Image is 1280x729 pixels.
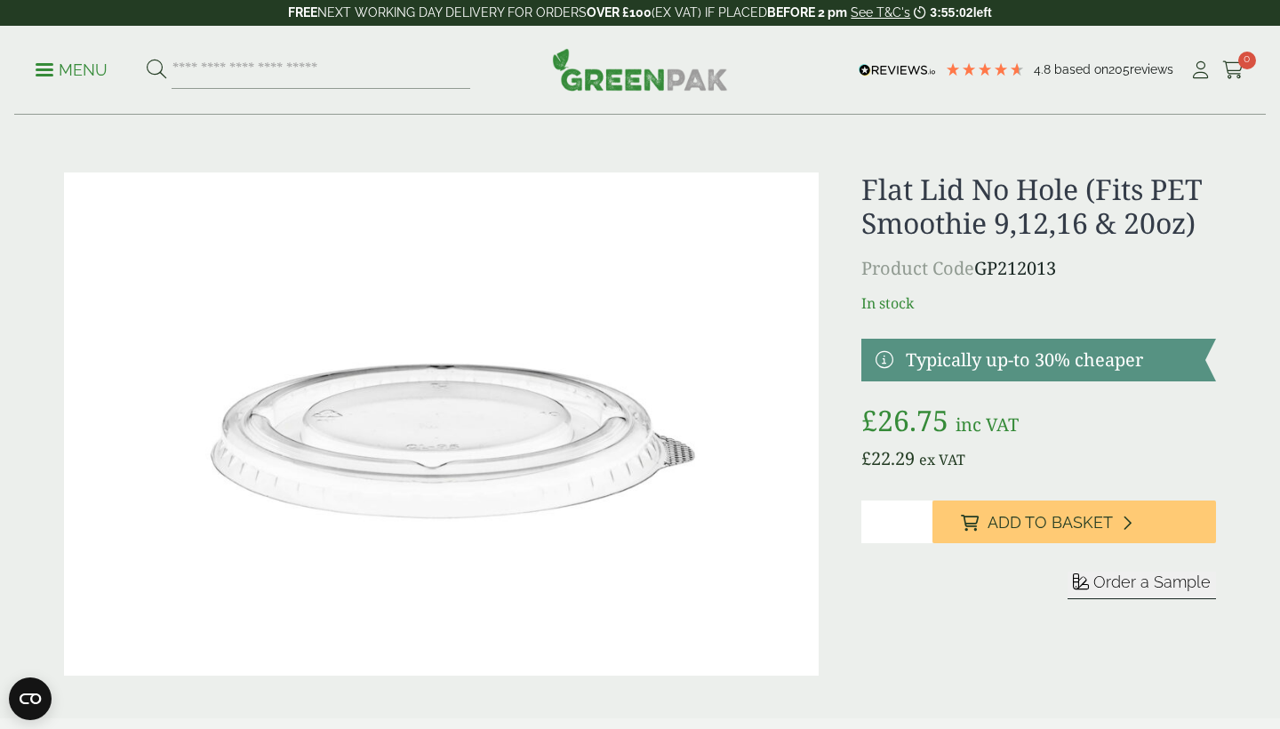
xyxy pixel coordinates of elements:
[1093,573,1211,591] span: Order a Sample
[288,5,317,20] strong: FREE
[64,172,819,676] img: Flat Lid With Tab (Fits PET Smoothie 9,12,16 & 20oz) 0
[861,292,1216,314] p: In stock
[861,446,871,470] span: £
[861,446,915,470] bdi: 22.29
[919,450,965,469] span: ex VAT
[932,501,1216,543] button: Add to Basket
[956,413,1019,437] span: inc VAT
[988,513,1113,533] span: Add to Basket
[973,5,992,20] span: left
[859,64,936,76] img: REVIEWS.io
[1108,62,1130,76] span: 205
[861,172,1216,241] h1: Flat Lid No Hole (Fits PET Smoothie 9,12,16 & 20oz)
[1068,572,1216,599] button: Order a Sample
[861,255,1216,282] p: GP212013
[552,48,728,91] img: GreenPak Supplies
[861,256,974,280] span: Product Code
[1189,61,1212,79] i: My Account
[1222,57,1244,84] a: 0
[861,401,877,439] span: £
[1034,62,1054,76] span: 4.8
[587,5,652,20] strong: OVER £100
[851,5,910,20] a: See T&C's
[36,60,108,81] p: Menu
[1238,52,1256,69] span: 0
[861,401,948,439] bdi: 26.75
[1222,61,1244,79] i: Cart
[36,60,108,77] a: Menu
[945,61,1025,77] div: 4.79 Stars
[930,5,972,20] span: 3:55:02
[1130,62,1173,76] span: reviews
[767,5,847,20] strong: BEFORE 2 pm
[9,677,52,720] button: Open CMP widget
[1054,62,1108,76] span: Based on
